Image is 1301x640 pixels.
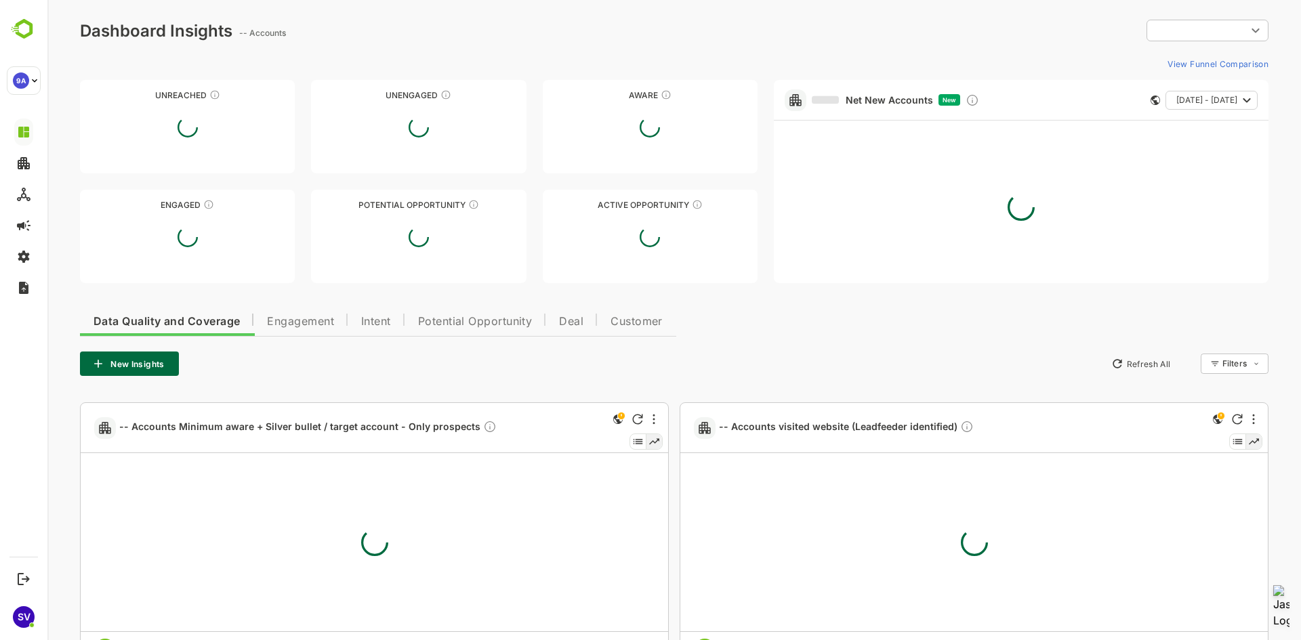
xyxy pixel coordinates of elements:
[495,90,710,100] div: Aware
[371,316,485,327] span: Potential Opportunity
[1162,411,1178,429] div: This is a global insight. Segment selection is not applicable for this view
[495,200,710,210] div: Active Opportunity
[436,420,449,435] div: Description not present
[562,411,579,429] div: This is a global insight. Segment selection is not applicable for this view
[33,90,247,100] div: Unreached
[156,199,167,210] div: These accounts are warm, further nurturing would qualify them to MQAs
[605,414,608,425] div: More
[13,606,35,628] div: SV
[672,420,926,435] span: -- Accounts visited website (Leadfeeder identified)
[1115,53,1221,74] button: View Funnel Comparison
[918,93,932,107] div: Discover new ICP-fit accounts showing engagement — via intent surges, anonymous website visits, L...
[162,89,173,100] div: These accounts have not been engaged with for a defined time period
[1099,18,1221,43] div: ​
[512,316,536,327] span: Deal
[1103,95,1113,105] div: This card does not support filter and segments
[895,96,909,104] span: New
[264,200,478,210] div: Potential Opportunity
[72,420,449,435] span: -- Accounts Minimum aware + Silver bullet / target account - Only prospects
[1184,414,1195,425] div: Refresh
[913,420,926,435] div: Description not present
[393,89,404,100] div: These accounts have not shown enough engagement and need nurturing
[644,199,655,210] div: These accounts have open opportunities which might be at any of the Sales Stages
[13,72,29,89] div: 9A
[220,316,287,327] span: Engagement
[33,200,247,210] div: Engaged
[421,199,432,210] div: These accounts are MQAs and can be passed on to Inside Sales
[1058,353,1129,375] button: Refresh All
[1175,358,1199,368] div: Filters
[314,316,344,327] span: Intent
[613,89,624,100] div: These accounts have just entered the buying cycle and need further nurturing
[14,570,33,588] button: Logout
[264,90,478,100] div: Unengaged
[585,414,596,425] div: Refresh
[1174,351,1221,376] div: Filters
[563,316,615,327] span: Customer
[764,94,886,106] a: Net New Accounts
[1129,91,1190,109] span: [DATE] - [DATE]
[72,420,455,435] a: -- Accounts Minimum aware + Silver bullet / target account - Only prospectsDescription not present
[1118,91,1210,110] button: [DATE] - [DATE]
[672,420,932,435] a: -- Accounts visited website (Leadfeeder identified)Description not present
[33,21,185,41] div: Dashboard Insights
[192,28,243,38] ag: -- Accounts
[33,351,131,376] button: New Insights
[7,16,41,42] img: BambooboxLogoMark.f1c84d78b4c51b1a7b5f700c9845e183.svg
[46,316,192,327] span: Data Quality and Coverage
[1205,414,1207,425] div: More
